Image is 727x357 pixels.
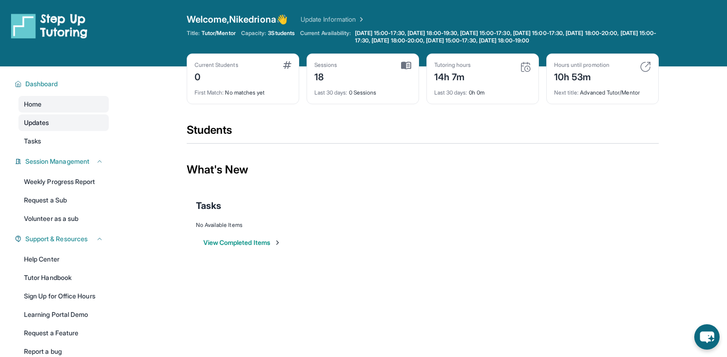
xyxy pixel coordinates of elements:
[268,30,295,37] span: 3 Students
[314,83,411,96] div: 0 Sessions
[25,157,89,166] span: Session Management
[353,30,659,44] a: [DATE] 15:00-17:30, [DATE] 18:00-19:30, [DATE] 15:00-17:30, [DATE] 15:00-17:30, [DATE] 18:00-20:0...
[18,173,109,190] a: Weekly Progress Report
[196,199,221,212] span: Tasks
[22,157,103,166] button: Session Management
[195,89,224,96] span: First Match :
[301,15,365,24] a: Update Information
[356,15,365,24] img: Chevron Right
[434,83,531,96] div: 0h 0m
[18,306,109,323] a: Learning Portal Demo
[18,133,109,149] a: Tasks
[22,234,103,244] button: Support & Resources
[520,61,531,72] img: card
[187,149,659,190] div: What's New
[300,30,351,44] span: Current Availability:
[554,89,579,96] span: Next title :
[241,30,266,37] span: Capacity:
[22,79,103,89] button: Dashboard
[554,83,651,96] div: Advanced Tutor/Mentor
[694,324,720,350] button: chat-button
[11,13,88,39] img: logo
[554,69,609,83] div: 10h 53m
[195,61,238,69] div: Current Students
[187,13,288,26] span: Welcome, Nikedriona 👋
[195,69,238,83] div: 0
[18,288,109,304] a: Sign Up for Office Hours
[18,269,109,286] a: Tutor Handbook
[434,69,471,83] div: 14h 7m
[401,61,411,70] img: card
[434,89,467,96] span: Last 30 days :
[25,234,88,244] span: Support & Resources
[201,30,236,37] span: Tutor/Mentor
[355,30,657,44] span: [DATE] 15:00-17:30, [DATE] 18:00-19:30, [DATE] 15:00-17:30, [DATE] 15:00-17:30, [DATE] 18:00-20:0...
[554,61,609,69] div: Hours until promotion
[18,251,109,268] a: Help Center
[24,137,41,146] span: Tasks
[18,192,109,208] a: Request a Sub
[314,69,337,83] div: 18
[24,118,49,127] span: Updates
[18,325,109,341] a: Request a Feature
[314,89,348,96] span: Last 30 days :
[196,221,650,229] div: No Available Items
[283,61,291,69] img: card
[203,238,281,247] button: View Completed Items
[25,79,58,89] span: Dashboard
[18,114,109,131] a: Updates
[434,61,471,69] div: Tutoring hours
[18,96,109,113] a: Home
[187,30,200,37] span: Title:
[314,61,337,69] div: Sessions
[24,100,41,109] span: Home
[187,123,659,143] div: Students
[18,210,109,227] a: Volunteer as a sub
[195,83,291,96] div: No matches yet
[640,61,651,72] img: card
